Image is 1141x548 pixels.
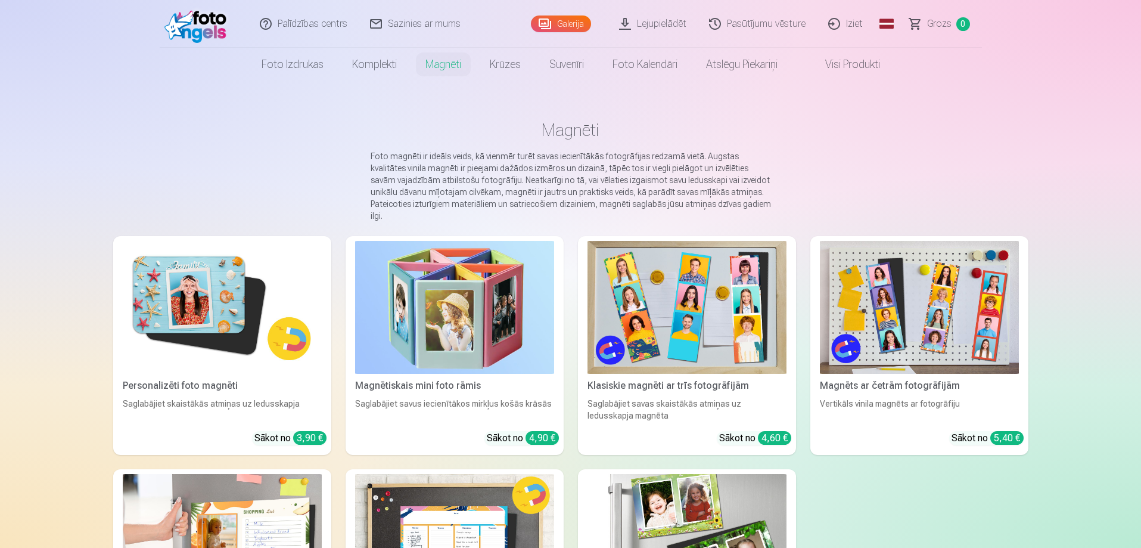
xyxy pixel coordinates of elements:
[371,150,771,222] p: Foto magnēti ir ideāls veids, kā vienmēr turēt savas iecienītākās fotogrāfijas redzamā vietā. Aug...
[113,236,331,455] a: Personalizēti foto magnētiPersonalizēti foto magnētiSaglabājiet skaistākās atmiņas uz ledusskapja...
[587,241,786,374] img: Klasiskie magnēti ar trīs fotogrāfijām
[598,48,692,81] a: Foto kalendāri
[118,398,327,422] div: Saglabājiet skaistākās atmiņas uz ledusskapja
[792,48,894,81] a: Visi produkti
[956,17,970,31] span: 0
[487,431,559,445] div: Sākot no
[583,379,791,393] div: Klasiskie magnēti ar trīs fotogrāfijām
[350,379,559,393] div: Magnētiskais mini foto rāmis
[952,431,1024,445] div: Sākot no
[815,379,1024,393] div: Magnēts ar četrām fotogrāfijām
[123,241,322,374] img: Personalizēti foto magnēti
[475,48,535,81] a: Krūzes
[810,236,1028,455] a: Magnēts ar četrām fotogrāfijāmMagnēts ar četrām fotogrāfijāmVertikāls vinila magnēts ar fotogrāfi...
[719,431,791,445] div: Sākot no
[293,431,327,445] div: 3,90 €
[578,236,796,455] a: Klasiskie magnēti ar trīs fotogrāfijāmKlasiskie magnēti ar trīs fotogrāfijāmSaglabājiet savas ska...
[990,431,1024,445] div: 5,40 €
[355,241,554,374] img: Magnētiskais mini foto rāmis
[346,236,564,455] a: Magnētiskais mini foto rāmisMagnētiskais mini foto rāmisSaglabājiet savus iecienītākos mirkļus ko...
[692,48,792,81] a: Atslēgu piekariņi
[350,398,559,422] div: Saglabājiet savus iecienītākos mirkļus košās krāsās
[411,48,475,81] a: Magnēti
[535,48,598,81] a: Suvenīri
[123,119,1019,141] h1: Magnēti
[526,431,559,445] div: 4,90 €
[164,5,233,43] img: /fa1
[815,398,1024,422] div: Vertikāls vinila magnēts ar fotogrāfiju
[254,431,327,445] div: Sākot no
[758,431,791,445] div: 4,60 €
[118,379,327,393] div: Personalizēti foto magnēti
[247,48,338,81] a: Foto izdrukas
[531,16,591,32] a: Galerija
[820,241,1019,374] img: Magnēts ar četrām fotogrāfijām
[583,398,791,422] div: Saglabājiet savas skaistākās atmiņas uz ledusskapja magnēta
[927,17,952,31] span: Grozs
[338,48,411,81] a: Komplekti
